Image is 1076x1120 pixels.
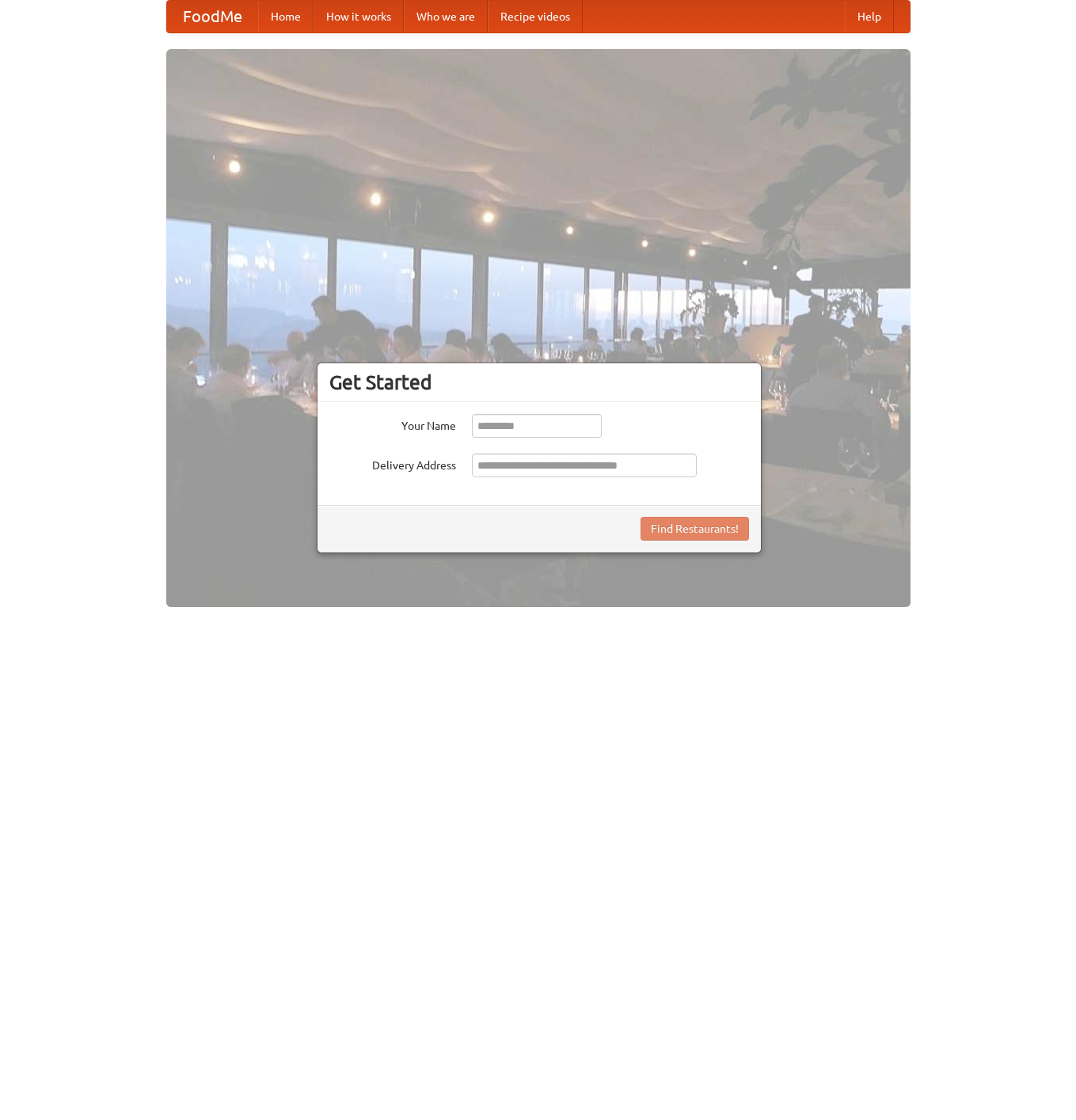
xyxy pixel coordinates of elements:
[314,1,404,32] a: How it works
[404,1,488,32] a: Who we are
[845,1,894,32] a: Help
[329,414,456,434] label: Your Name
[329,370,749,394] h3: Get Started
[641,517,749,541] button: Find Restaurants!
[167,1,258,32] a: FoodMe
[329,454,456,473] label: Delivery Address
[488,1,583,32] a: Recipe videos
[258,1,314,32] a: Home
